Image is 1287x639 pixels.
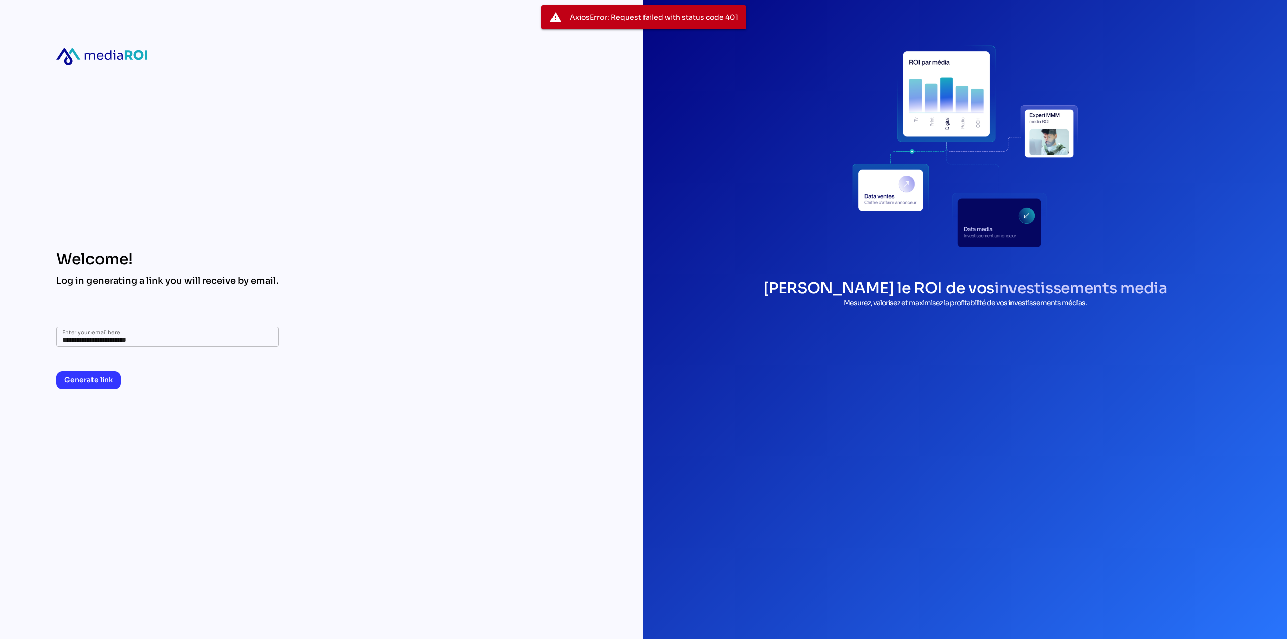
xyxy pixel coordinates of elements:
div: login [852,32,1078,258]
div: mediaroi [56,48,147,65]
span: Generate link [64,374,113,386]
div: Welcome! [56,250,279,268]
div: AxiosError: Request failed with status code 401 [570,8,738,27]
span: investissements media [994,279,1167,298]
div: Log in generating a link you will receive by email. [56,275,279,287]
input: Enter your email here [62,327,272,347]
h1: [PERSON_NAME] le ROI de vos [763,279,1167,298]
i: warning [549,11,562,23]
p: Mesurez, valorisez et maximisez la profitabilité de vos investissements médias. [763,298,1167,308]
button: Generate link [56,371,121,389]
